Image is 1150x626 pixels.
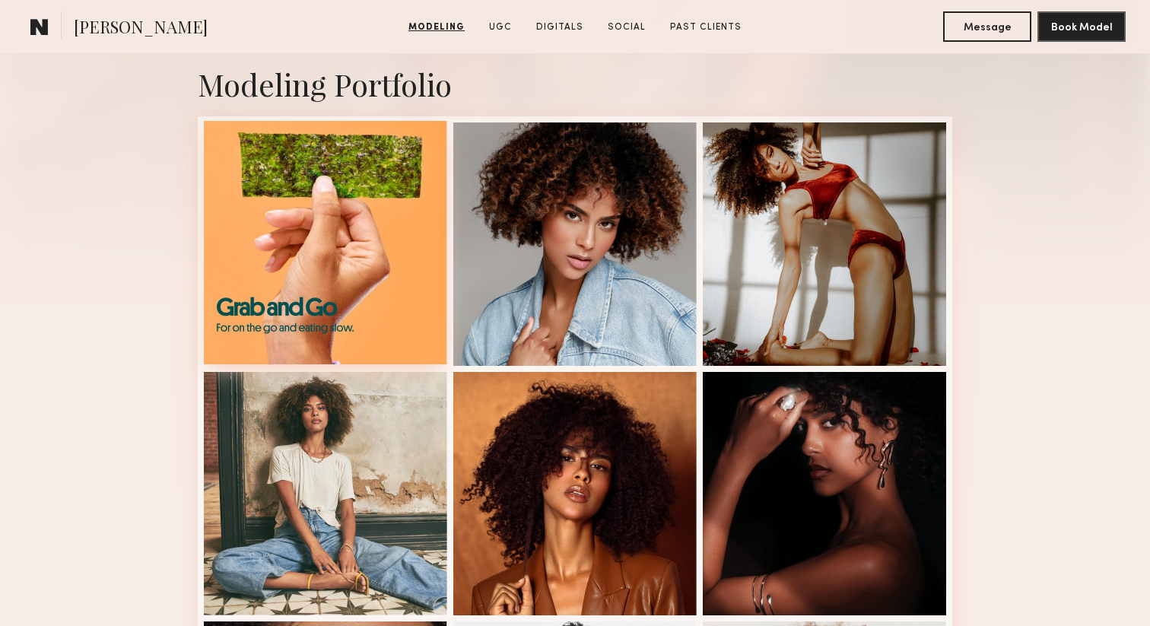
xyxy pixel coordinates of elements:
button: Book Model [1037,11,1126,42]
a: Book Model [1037,20,1126,33]
button: Message [943,11,1031,42]
a: UGC [483,21,518,34]
a: Past Clients [664,21,748,34]
a: Digitals [530,21,589,34]
div: Modeling Portfolio [198,64,952,104]
a: Social [602,21,652,34]
a: Modeling [402,21,471,34]
span: [PERSON_NAME] [74,15,208,42]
